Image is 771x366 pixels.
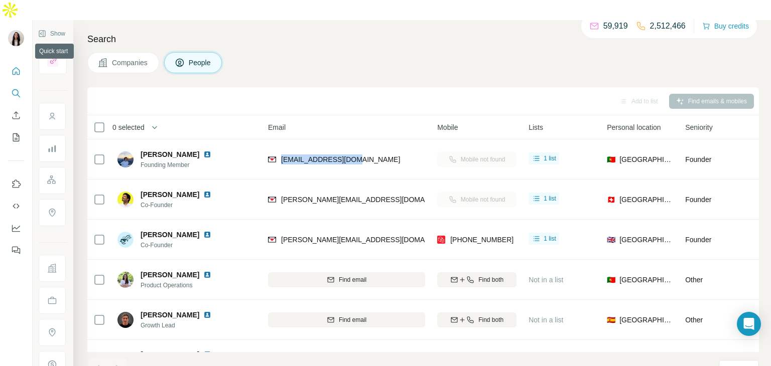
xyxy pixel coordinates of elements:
[141,241,223,250] span: Co-Founder
[619,275,673,285] span: [GEOGRAPHIC_DATA]
[544,154,556,163] span: 1 list
[437,122,458,132] span: Mobile
[437,235,445,245] img: provider prospeo logo
[268,122,286,132] span: Email
[544,234,556,243] span: 1 list
[203,350,211,358] img: LinkedIn logo
[268,312,425,327] button: Find email
[203,231,211,239] img: LinkedIn logo
[87,32,759,46] h4: Search
[8,219,24,237] button: Dashboard
[607,275,615,285] span: 🇵🇹
[603,20,628,32] p: 59,919
[685,276,703,284] span: Other
[112,122,145,132] span: 0 selected
[685,122,712,132] span: Seniority
[117,272,134,288] img: Avatar
[8,84,24,102] button: Search
[685,196,711,204] span: Founder
[685,155,711,163] span: Founder
[702,19,749,33] button: Buy credits
[203,150,211,158] img: LinkedIn logo
[8,175,24,193] button: Use Surfe on LinkedIn
[141,201,223,210] span: Co-Founder
[478,275,503,284] span: Find both
[112,58,149,68] span: Companies
[141,149,199,159] span: [PERSON_NAME]
[203,271,211,279] img: LinkedIn logo
[650,20,686,32] p: 2,512,466
[619,315,673,325] span: [GEOGRAPHIC_DATA]
[141,190,199,200] span: [PERSON_NAME]
[8,30,24,46] img: Avatar
[607,235,615,245] span: 🇬🇧
[117,192,134,208] img: Avatar
[737,312,761,336] div: Open Intercom Messenger
[281,236,458,244] span: [PERSON_NAME][EMAIL_ADDRESS][DOMAIN_NAME]
[607,154,615,164] span: 🇵🇹
[339,315,366,324] span: Find email
[8,62,24,80] button: Quick start
[8,241,24,259] button: Feedback
[544,194,556,203] span: 1 list
[268,195,276,205] img: provider findymail logo
[141,349,199,359] span: [PERSON_NAME]
[339,275,366,284] span: Find email
[8,197,24,215] button: Use Surfe API
[268,154,276,164] img: provider findymail logo
[203,311,211,319] img: LinkedIn logo
[529,276,563,284] span: Not in a list
[141,160,223,169] span: Founding Member
[437,272,517,287] button: Find both
[619,154,673,164] span: [GEOGRAPHIC_DATA]
[607,195,615,205] span: 🇨🇭
[31,26,72,41] button: Show
[685,316,703,324] span: Other
[529,122,543,132] span: Lists
[450,236,513,244] span: [PHONE_NUMBER]
[281,196,458,204] span: [PERSON_NAME][EMAIL_ADDRESS][DOMAIN_NAME]
[141,230,199,240] span: [PERSON_NAME]
[8,106,24,124] button: Enrich CSV
[8,128,24,146] button: My lists
[189,58,212,68] span: People
[268,272,425,287] button: Find email
[141,281,223,290] span: Product Operations
[268,235,276,245] img: provider findymail logo
[117,151,134,167] img: Avatar
[529,316,563,324] span: Not in a list
[117,232,134,248] img: Avatar
[141,321,223,330] span: Growth Lead
[478,315,503,324] span: Find both
[607,122,661,132] span: Personal location
[117,312,134,328] img: Avatar
[281,155,400,163] span: [EMAIL_ADDRESS][DOMAIN_NAME]
[619,235,673,245] span: [GEOGRAPHIC_DATA]
[141,310,199,320] span: [PERSON_NAME]
[203,191,211,199] img: LinkedIn logo
[141,270,199,280] span: [PERSON_NAME]
[607,315,615,325] span: 🇪🇸
[685,236,711,244] span: Founder
[619,195,673,205] span: [GEOGRAPHIC_DATA]
[437,312,517,327] button: Find both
